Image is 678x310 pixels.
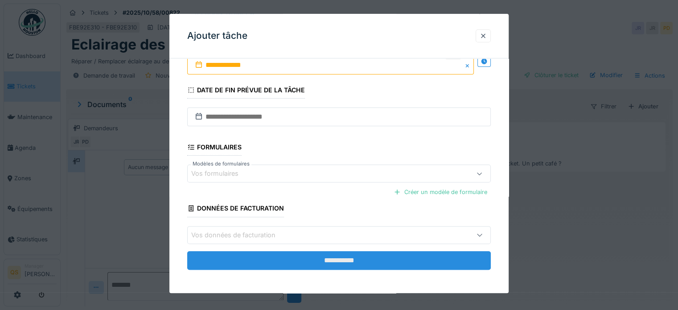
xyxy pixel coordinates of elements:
[187,141,242,156] div: Formulaires
[464,56,474,74] button: Close
[191,230,288,240] div: Vos données de facturation
[390,186,491,198] div: Créer un modèle de formulaire
[191,161,251,168] label: Modèles de formulaires
[187,83,305,99] div: Date de fin prévue de la tâche
[187,30,247,41] h3: Ajouter tâche
[191,169,251,179] div: Vos formulaires
[193,51,239,61] label: Période de travail
[187,202,284,217] div: Données de facturation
